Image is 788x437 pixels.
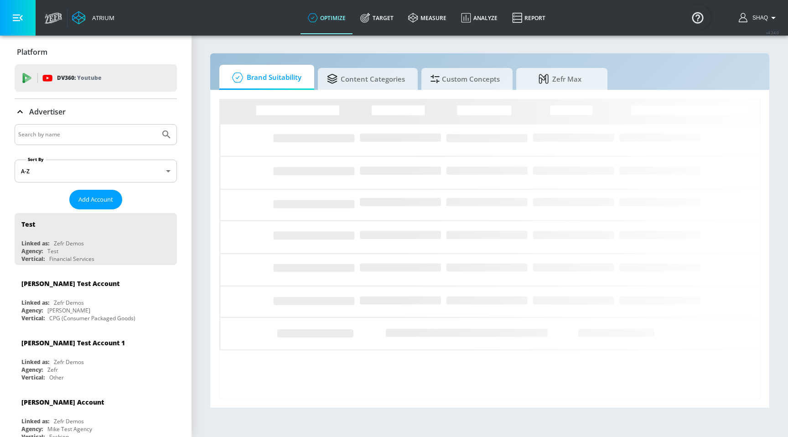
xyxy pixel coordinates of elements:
span: Custom Concepts [430,68,500,90]
button: Add Account [69,190,122,209]
div: [PERSON_NAME] Test Account 1Linked as:Zefr DemosAgency:ZefrVertical:Other [15,332,177,384]
div: Agency: [21,425,43,433]
div: [PERSON_NAME] Test AccountLinked as:Zefr DemosAgency:[PERSON_NAME]Vertical:CPG (Consumer Packaged... [15,272,177,324]
div: Zefr [47,366,58,374]
div: Vertical: [21,374,45,381]
div: Mike Test Agency [47,425,92,433]
a: Analyze [454,1,505,34]
div: Zefr Demos [54,358,84,366]
div: Atrium [88,14,114,22]
div: Zefr Demos [54,239,84,247]
div: Linked as: [21,239,49,247]
label: Sort By [26,156,46,162]
input: Search by name [18,129,156,140]
div: Vertical: [21,255,45,263]
div: Zefr Demos [54,299,84,307]
div: Test [21,220,35,229]
p: DV360: [57,73,101,83]
a: Target [353,1,401,34]
div: CPG (Consumer Packaged Goods) [49,314,135,322]
div: DV360: Youtube [15,64,177,92]
span: Brand Suitability [228,67,301,88]
div: A-Z [15,160,177,182]
a: optimize [301,1,353,34]
div: Vertical: [21,314,45,322]
div: Platform [15,39,177,65]
div: Linked as: [21,358,49,366]
button: Shaq [739,12,779,23]
p: Youtube [77,73,101,83]
div: TestLinked as:Zefr DemosAgency:TestVertical:Financial Services [15,213,177,265]
div: Other [49,374,64,381]
a: Atrium [72,11,114,25]
span: login as: shaquille.huang@zefr.com [749,15,768,21]
div: Agency: [21,307,43,314]
p: Platform [17,47,47,57]
button: Open Resource Center [685,5,710,30]
span: Zefr Max [525,68,595,90]
div: [PERSON_NAME] Test Account 1 [21,338,125,347]
a: measure [401,1,454,34]
div: Agency: [21,247,43,255]
a: Report [505,1,553,34]
div: Advertiser [15,99,177,125]
span: Add Account [78,194,113,205]
div: Financial Services [49,255,94,263]
div: Agency: [21,366,43,374]
div: [PERSON_NAME] [47,307,90,314]
div: Zefr Demos [54,417,84,425]
div: [PERSON_NAME] Account [21,398,104,406]
span: v 4.24.0 [766,30,779,35]
span: Content Categories [327,68,405,90]
p: Advertiser [29,107,66,117]
div: Test [47,247,58,255]
div: Linked as: [21,417,49,425]
div: Linked as: [21,299,49,307]
div: [PERSON_NAME] Test Account [21,279,119,288]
